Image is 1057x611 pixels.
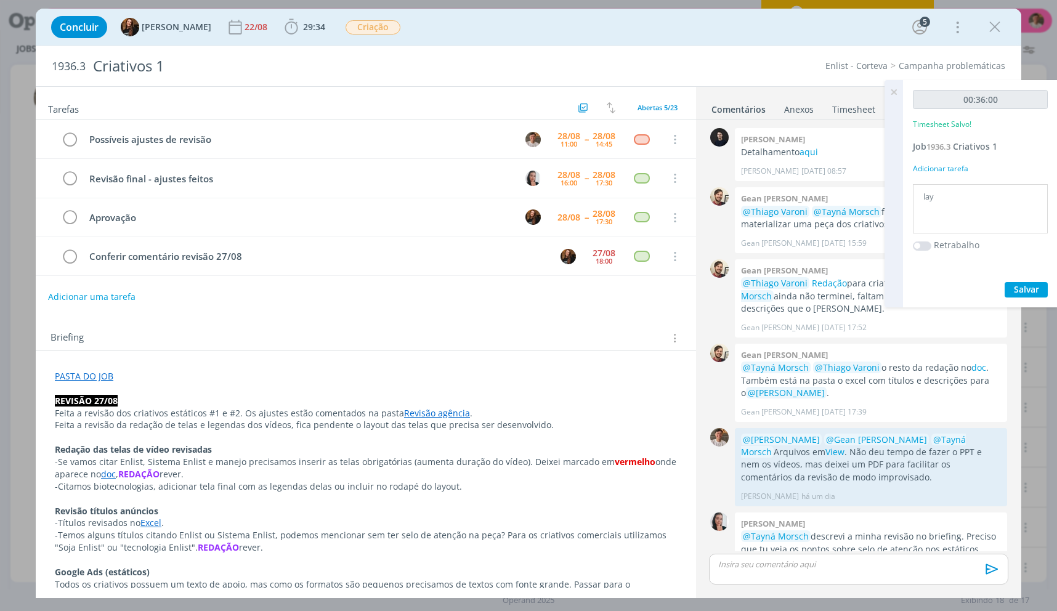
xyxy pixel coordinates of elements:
a: PASTA DO JOB [55,370,113,382]
span: Briefing [51,330,84,346]
img: G [710,259,729,278]
span: @Tayná Morsch [743,362,809,373]
a: Campanha problemáticas [899,60,1005,71]
a: doc [101,468,116,480]
span: -- [585,174,588,182]
label: Retrabalho [934,238,979,251]
a: Comentários [711,98,766,116]
span: @Thiago Varoni [743,277,808,289]
div: 17:30 [596,218,612,225]
span: Concluir [60,22,99,32]
div: 28/08 [593,209,615,218]
span: Criação [346,20,400,34]
a: Job1936.3Criativos 1 [913,140,997,152]
p: -Citamos biotecnologias, adicionar tela final com as legendas delas ou incluir no rodapé do layout. [55,480,677,493]
div: 28/08 [593,171,615,179]
div: 28/08 [557,213,580,222]
button: 29:34 [281,17,328,37]
img: C [710,128,729,147]
span: 1936.3 [926,141,950,152]
b: [PERSON_NAME] [741,134,805,145]
span: -- [585,213,588,222]
span: @Tayná Morsch [743,530,809,542]
strong: vermelho [615,456,655,467]
p: Gean [PERSON_NAME] [741,407,819,418]
a: Redação [812,277,847,289]
strong: Redação das telas de vídeo revisadas [55,443,212,455]
span: [DATE] 15:59 [822,238,867,249]
div: Criativos 1 [88,51,603,81]
div: 27/08 [593,249,615,257]
img: T [525,209,541,225]
strong: Revisão títulos anúncios [55,505,158,517]
div: Anexos [784,103,814,116]
p: Gean [PERSON_NAME] [741,322,819,333]
span: [DATE] 17:39 [822,407,867,418]
div: Possíveis ajustes de revisão [84,132,514,147]
p: Arquivos em . Não deu tempo de fazer o PPT e nem os vídeos, mas deixei um PDF para facilitar os c... [741,434,1001,484]
img: G [710,344,729,362]
strong: REDAÇÃO [118,468,160,480]
img: T [121,18,139,36]
p: [PERSON_NAME] [741,491,799,502]
span: Tarefas [48,100,79,115]
a: View [825,446,844,458]
p: fiz a redação para a gente materializar uma peça dos criativos. Está aqui: [741,206,1001,231]
span: -- [585,135,588,144]
button: Criação [345,20,401,35]
button: T [559,247,577,265]
a: Enlist - Corteva [825,60,888,71]
img: T [710,428,729,447]
strong: Google Ads (estáticos) [55,566,150,578]
img: C [710,512,729,531]
span: @Tayná Morsch [741,434,966,458]
a: Timesheet [832,98,876,116]
div: 5 [920,17,930,27]
div: 18:00 [596,257,612,264]
p: Feita a revisão da redação de telas e legendas dos vídeos, fica pendente o layout das telas que p... [55,419,677,431]
span: Criativos 1 [953,140,997,152]
div: 11:00 [561,140,577,147]
p: descrevi a minha revisão no briefing. Preciso que tu veja os pontos sobre selo de atenção nos est... [741,530,1001,593]
b: [PERSON_NAME] [741,518,805,529]
div: Aprovação [84,210,514,225]
span: Salvar [1014,283,1039,295]
button: T[PERSON_NAME] [121,18,211,36]
span: 29:34 [303,21,325,33]
div: Adicionar tarefa [913,163,1048,174]
button: C [524,169,542,187]
span: @Gean [PERSON_NAME] [826,434,927,445]
span: @[PERSON_NAME] [743,434,820,445]
span: [DATE] 08:57 [801,166,846,177]
img: C [525,171,541,186]
span: há um dia [801,491,835,502]
img: T [561,249,576,264]
div: 14:45 [596,140,612,147]
span: [PERSON_NAME] [142,23,211,31]
button: Concluir [51,16,107,38]
p: Gean [PERSON_NAME] [741,238,819,249]
button: 5 [910,17,929,37]
p: -Temos alguns títulos citando Enlist ou Sistema Enlist, podemos mencionar sem ter selo de atenção... [55,529,677,554]
span: @[PERSON_NAME] [748,387,825,399]
div: 28/08 [557,132,580,140]
img: T [525,132,541,147]
span: rever. [239,541,263,553]
div: 16:00 [561,179,577,186]
div: Conferir comentário revisão 27/08 [84,249,549,264]
p: Feita a revisão dos criativos estáticos #1 e #2. Os ajustes estão comentados na pasta . [55,407,677,419]
span: @Thiago Varoni [743,206,808,217]
div: 22/08 [245,23,270,31]
strong: REVISÃO 27/08 [55,395,118,407]
img: G [710,187,729,206]
a: Revisão agência [404,407,470,419]
p: Timesheet Salvo! [913,119,971,130]
p: -Se vamos citar Enlist, Sistema Enlist e manejo precisamos inserir as telas obrigatórias (aumenta... [55,456,677,480]
b: Gean [PERSON_NAME] [741,349,828,360]
span: Abertas 5/23 [638,103,678,112]
p: [PERSON_NAME] [741,166,799,177]
span: 1936.3 [52,60,86,73]
a: doc [971,362,986,373]
button: Adicionar uma tarefa [47,286,136,308]
span: @Thiago Varoni [815,362,880,373]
